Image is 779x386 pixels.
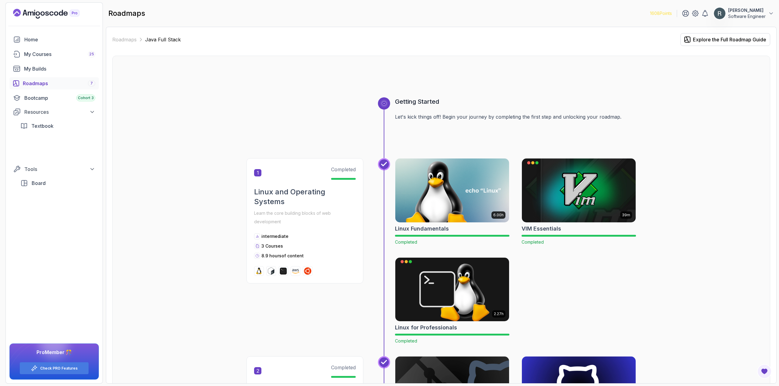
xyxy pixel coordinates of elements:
div: Resources [24,108,95,116]
h2: Linux Fundamentals [395,224,449,233]
img: ubuntu logo [304,267,311,275]
span: 7 [90,81,93,86]
div: Roadmaps [23,80,95,87]
a: Check PRO Features [40,366,78,371]
div: My Builds [24,65,95,72]
a: builds [9,63,99,75]
p: Software Engineer [728,13,766,19]
p: 2.27h [494,311,504,316]
a: Linux Fundamentals card6.00hLinux FundamentalsCompleted [395,158,509,245]
span: Completed [331,364,356,370]
h2: roadmaps [108,9,145,18]
div: My Courses [24,50,95,58]
span: Completed [395,239,417,245]
button: Check PRO Features [19,362,89,374]
img: terminal logo [280,267,287,275]
a: VIM Essentials card39mVIM EssentialsCompleted [522,158,636,245]
img: aws logo [292,267,299,275]
a: Linux for Professionals card2.27hLinux for ProfessionalsCompleted [395,257,509,344]
p: Learn the core building blocks of web development [254,209,356,226]
img: Linux for Professionals card [395,258,509,322]
span: Textbook [31,122,54,130]
p: [PERSON_NAME] [728,7,766,13]
button: Explore the Full Roadmap Guide [680,33,770,46]
img: linux logo [255,267,263,275]
a: bootcamp [9,92,99,104]
p: 39m [622,213,630,217]
p: Let's kick things off! Begin your journey by completing the first step and unlocking your roadmap. [395,113,636,120]
p: intermediate [261,233,288,239]
a: home [9,33,99,46]
span: 2 [254,367,261,374]
p: 6.00h [493,213,504,217]
span: Cohort 3 [78,96,94,100]
h2: VIM Essentials [522,224,561,233]
button: Tools [9,164,99,175]
h3: Getting Started [395,97,636,106]
h2: Linux for Professionals [395,323,457,332]
div: Bootcamp [24,94,95,102]
h2: Linux and Operating Systems [254,187,356,207]
span: Completed [395,338,417,343]
span: Completed [522,239,544,245]
span: Completed [331,166,356,172]
span: 25 [89,52,94,57]
a: roadmaps [9,77,99,89]
button: user profile image[PERSON_NAME]Software Engineer [714,7,774,19]
a: textbook [17,120,99,132]
img: Linux Fundamentals card [395,158,509,222]
img: bash logo [267,267,275,275]
a: board [17,177,99,189]
img: VIM Essentials card [522,158,636,222]
div: Tools [24,165,95,173]
p: Java Full Stack [145,36,181,43]
img: user profile image [714,8,725,19]
p: 8.9 hours of content [261,253,304,259]
span: 3 Courses [261,243,283,249]
a: courses [9,48,99,60]
a: Landing page [13,9,93,19]
span: Board [32,179,46,187]
button: Resources [9,106,99,117]
span: 1 [254,169,261,176]
div: Home [24,36,95,43]
a: Roadmaps [112,36,137,43]
button: Open Feedback Button [757,364,772,379]
div: Explore the Full Roadmap Guide [693,36,766,43]
p: 1608 Points [650,10,672,16]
